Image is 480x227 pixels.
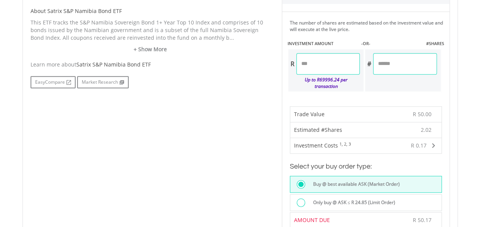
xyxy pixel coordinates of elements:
[294,126,342,133] span: Estimated #Shares
[413,110,432,118] span: R 50.00
[413,216,432,224] span: R 50.17
[288,41,333,47] label: INVESTMENT AMOUNT
[309,180,400,188] label: Buy @ best available ASK (Market Order)
[365,53,373,75] div: #
[76,61,151,68] span: Satrix S&P Namibia Bond ETF
[339,141,351,147] sup: 1, 2, 3
[309,198,395,207] label: Only buy @ ASK ≤ R 24.85 (Limit Order)
[290,161,442,172] h3: Select your buy order type:
[31,7,270,15] h5: About Satrix S&P Namibia Bond ETF
[426,41,444,47] label: #SHARES
[31,45,270,53] a: + Show More
[361,41,370,47] label: -OR-
[421,126,432,134] span: 2.02
[31,76,76,88] a: EasyCompare
[411,142,427,149] span: R 0.17
[288,53,296,75] div: R
[31,61,270,68] div: Learn more about
[294,142,338,149] span: Investment Costs
[294,110,325,118] span: Trade Value
[294,216,330,224] span: AMOUNT DUE
[288,75,360,91] div: Up to R69996.24 per transaction
[31,19,270,42] p: This ETF tracks the S&P Namibia Sovereign Bond 1+ Year Top 10 Index and comprises of 10 bonds iss...
[290,19,446,32] div: The number of shares are estimated based on the investment value and will execute at the live price.
[77,76,129,88] a: Market Research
